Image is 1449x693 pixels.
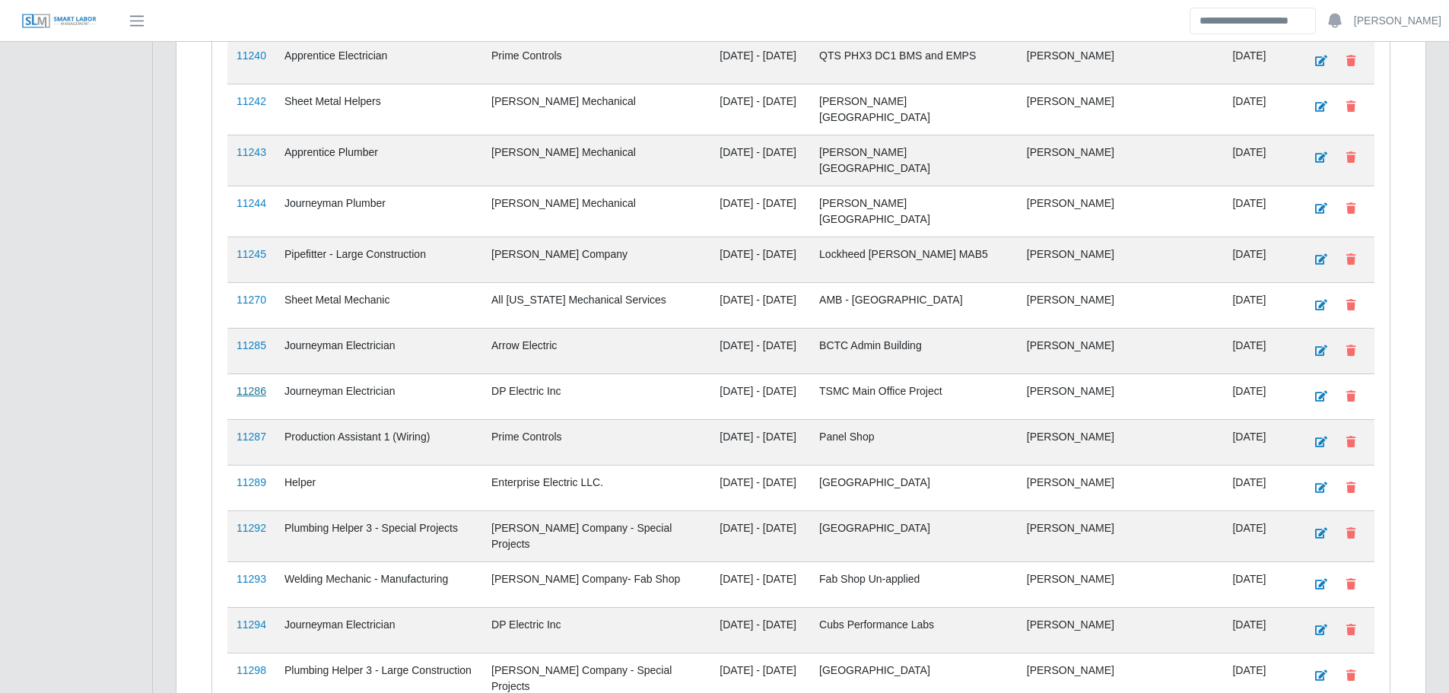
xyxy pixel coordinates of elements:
[482,607,710,653] td: DP Electric Inc
[810,186,1018,237] td: [PERSON_NAME][GEOGRAPHIC_DATA]
[710,561,810,607] td: [DATE] - [DATE]
[710,328,810,374] td: [DATE] - [DATE]
[482,374,710,419] td: DP Electric Inc
[237,339,266,351] a: 11285
[21,13,97,30] img: SLM Logo
[1018,328,1224,374] td: [PERSON_NAME]
[810,84,1018,135] td: [PERSON_NAME][GEOGRAPHIC_DATA]
[710,510,810,561] td: [DATE] - [DATE]
[275,84,482,135] td: Sheet Metal Helpers
[1223,374,1296,419] td: [DATE]
[1223,607,1296,653] td: [DATE]
[1018,419,1224,465] td: [PERSON_NAME]
[237,618,266,631] a: 11294
[275,465,482,510] td: Helper
[710,607,810,653] td: [DATE] - [DATE]
[1223,135,1296,186] td: [DATE]
[275,374,482,419] td: Journeyman Electrician
[810,374,1018,419] td: TSMC Main Office Project
[1223,419,1296,465] td: [DATE]
[810,135,1018,186] td: [PERSON_NAME][GEOGRAPHIC_DATA]
[1018,186,1224,237] td: [PERSON_NAME]
[810,419,1018,465] td: Panel Shop
[482,561,710,607] td: [PERSON_NAME] Company- Fab Shop
[237,248,266,260] a: 11245
[710,135,810,186] td: [DATE] - [DATE]
[710,38,810,84] td: [DATE] - [DATE]
[810,510,1018,561] td: [GEOGRAPHIC_DATA]
[1018,38,1224,84] td: [PERSON_NAME]
[1018,607,1224,653] td: [PERSON_NAME]
[810,465,1018,510] td: [GEOGRAPHIC_DATA]
[1018,374,1224,419] td: [PERSON_NAME]
[710,465,810,510] td: [DATE] - [DATE]
[1018,135,1224,186] td: [PERSON_NAME]
[710,419,810,465] td: [DATE] - [DATE]
[482,328,710,374] td: Arrow Electric
[1223,282,1296,328] td: [DATE]
[237,664,266,676] a: 11298
[482,38,710,84] td: Prime Controls
[710,84,810,135] td: [DATE] - [DATE]
[275,135,482,186] td: Apprentice Plumber
[1018,84,1224,135] td: [PERSON_NAME]
[275,282,482,328] td: Sheet Metal Mechanic
[275,510,482,561] td: Plumbing Helper 3 - Special Projects
[275,38,482,84] td: Apprentice Electrician
[1223,84,1296,135] td: [DATE]
[810,607,1018,653] td: Cubs Performance Labs
[810,282,1018,328] td: AMB - [GEOGRAPHIC_DATA]
[237,431,266,443] a: 11287
[1223,237,1296,282] td: [DATE]
[237,385,266,397] a: 11286
[275,186,482,237] td: Journeyman Plumber
[1223,465,1296,510] td: [DATE]
[1223,328,1296,374] td: [DATE]
[482,84,710,135] td: [PERSON_NAME] Mechanical
[237,49,266,62] a: 11240
[1223,510,1296,561] td: [DATE]
[1018,465,1224,510] td: [PERSON_NAME]
[482,510,710,561] td: [PERSON_NAME] Company - Special Projects
[237,197,266,209] a: 11244
[237,95,266,107] a: 11242
[237,573,266,585] a: 11293
[482,186,710,237] td: [PERSON_NAME] Mechanical
[237,476,266,488] a: 11289
[810,328,1018,374] td: BCTC Admin Building
[810,561,1018,607] td: Fab Shop Un-applied
[482,465,710,510] td: Enterprise Electric LLC.
[1223,561,1296,607] td: [DATE]
[1018,561,1224,607] td: [PERSON_NAME]
[482,282,710,328] td: All [US_STATE] Mechanical Services
[275,607,482,653] td: Journeyman Electrician
[1190,8,1316,34] input: Search
[275,237,482,282] td: Pipefitter - Large Construction
[482,419,710,465] td: Prime Controls
[237,522,266,534] a: 11292
[1223,38,1296,84] td: [DATE]
[1018,282,1224,328] td: [PERSON_NAME]
[810,237,1018,282] td: Lockheed [PERSON_NAME] MAB5
[237,294,266,306] a: 11270
[810,38,1018,84] td: QTS PHX3 DC1 BMS and EMPS
[710,374,810,419] td: [DATE] - [DATE]
[1018,237,1224,282] td: [PERSON_NAME]
[1018,510,1224,561] td: [PERSON_NAME]
[275,419,482,465] td: Production Assistant 1 (Wiring)
[482,135,710,186] td: [PERSON_NAME] Mechanical
[710,186,810,237] td: [DATE] - [DATE]
[1223,186,1296,237] td: [DATE]
[1354,13,1441,29] a: [PERSON_NAME]
[275,561,482,607] td: Welding Mechanic - Manufacturing
[275,328,482,374] td: Journeyman Electrician
[710,282,810,328] td: [DATE] - [DATE]
[237,146,266,158] a: 11243
[482,237,710,282] td: [PERSON_NAME] Company
[710,237,810,282] td: [DATE] - [DATE]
